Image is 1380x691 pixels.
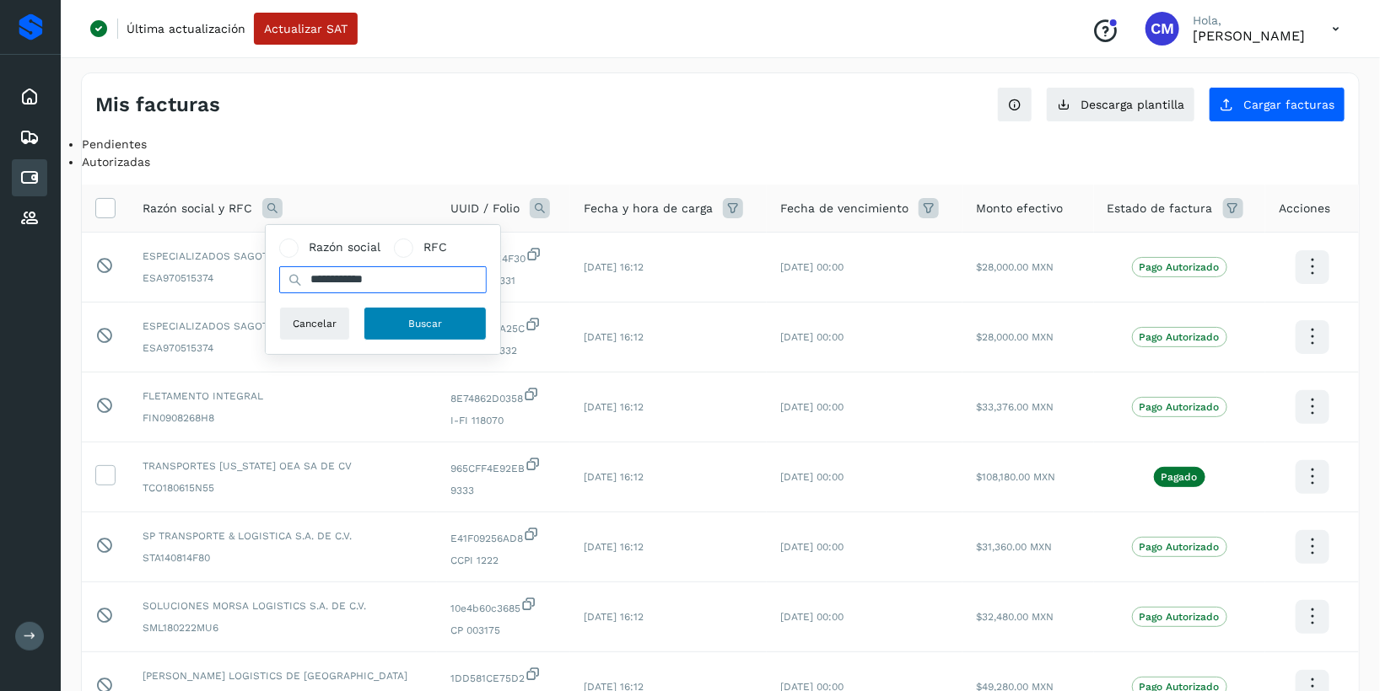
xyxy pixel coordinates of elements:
[584,401,644,413] span: [DATE] 16:12
[780,261,844,273] span: [DATE] 00:00
[1140,611,1220,623] p: Pago Autorizado
[1046,87,1195,122] button: Descarga plantilla
[584,331,644,343] span: [DATE] 16:12
[127,21,245,36] p: Última actualización
[143,410,423,426] span: FIN0908268H8
[143,200,252,217] span: Razón social y RFC
[584,541,644,553] span: [DATE] 16:12
[450,246,557,266] span: B5CA54AE4F30
[264,23,348,35] span: Actualizar SAT
[143,598,423,613] span: SOLUCIONES MORSA LOGISTICS S.A. DE C.V.
[450,343,557,358] span: CPMNZ 15332
[584,261,644,273] span: [DATE] 16:12
[976,401,1054,413] span: $33,376.00 MXN
[780,401,844,413] span: [DATE] 00:00
[143,620,423,635] span: SML180222MU6
[1140,401,1220,413] p: Pago Autorizado
[82,137,147,151] span: Pendientes
[254,13,358,45] button: Actualizar SAT
[12,78,47,115] div: Inicio
[450,200,520,217] span: UUID / Folio
[12,200,47,237] div: Proveedores
[780,611,844,623] span: [DATE] 00:00
[1162,471,1198,483] p: Pagado
[780,471,844,483] span: [DATE] 00:00
[12,159,47,196] div: Cuentas por pagar
[143,480,423,495] span: TCO180615N55
[143,340,423,356] span: ESA970515374
[1140,331,1220,343] p: Pago Autorizado
[976,200,1063,217] span: Monto efectivo
[450,456,557,476] span: 965CFF4E92EB
[976,611,1054,623] span: $32,480.00 MXN
[450,596,557,616] span: 10e4b60c3685
[143,319,423,334] span: ESPECIALIZADOS SAGOT
[12,119,47,156] div: Embarques
[143,249,423,264] span: ESPECIALIZADOS SAGOT
[450,623,557,638] span: CP 003175
[976,331,1054,343] span: $28,000.00 MXN
[143,271,423,286] span: ESA970515374
[95,93,220,117] h4: Mis facturas
[1140,541,1220,553] p: Pago Autorizado
[143,458,423,474] span: TRANSPORTES [US_STATE] OEA SA DE CV
[1193,13,1305,28] p: Hola,
[1209,87,1345,122] button: Cargar facturas
[450,526,557,546] span: E41F09256AD8
[780,331,844,343] span: [DATE] 00:00
[450,273,557,288] span: CPMNZ 15331
[450,553,557,568] span: CCPI 1222
[143,550,423,565] span: STA140814F80
[143,388,423,404] span: FLETAMENTO INTEGRAL
[584,200,713,217] span: Fecha y hora de carga
[584,471,644,483] span: [DATE] 16:12
[143,668,423,683] span: [PERSON_NAME] LOGISTICS DE [GEOGRAPHIC_DATA]
[584,611,644,623] span: [DATE] 16:12
[1081,99,1184,110] span: Descarga plantilla
[143,528,423,544] span: SP TRANSPORTE & LOGISTICA S.A. DE C.V.
[1140,261,1220,273] p: Pago Autorizado
[450,316,557,336] span: 64BF24B3A25C
[976,261,1054,273] span: $28,000.00 MXN
[976,471,1055,483] span: $108,180.00 MXN
[450,666,557,686] span: 1DD581CE75D2
[780,541,844,553] span: [DATE] 00:00
[1193,28,1305,44] p: Cynthia Mendoza
[780,200,908,217] span: Fecha de vencimiento
[82,155,150,169] span: Autorizadas
[1243,99,1334,110] span: Cargar facturas
[976,541,1052,553] span: $31,360.00 MXN
[450,413,557,428] span: I-FI 118070
[450,483,557,498] span: 9333
[450,386,557,406] span: 8E74862D0358
[1279,200,1330,217] span: Acciones
[1108,200,1213,217] span: Estado de factura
